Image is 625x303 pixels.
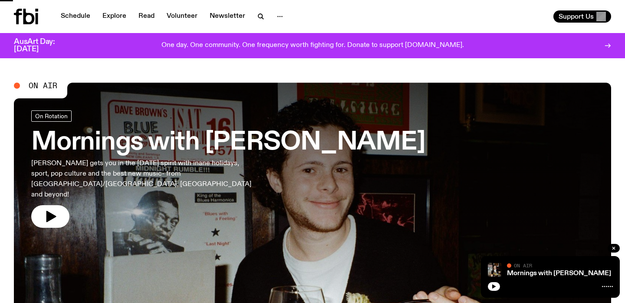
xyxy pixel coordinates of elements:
button: Support Us [553,10,611,23]
a: Mornings with [PERSON_NAME] [507,270,611,277]
a: Newsletter [204,10,250,23]
a: Explore [97,10,132,23]
span: On Air [514,263,532,268]
span: Support Us [559,13,594,20]
p: One day. One community. One frequency worth fighting for. Donate to support [DOMAIN_NAME]. [161,42,464,50]
a: Read [133,10,160,23]
img: Sam blankly stares at the camera, brightly lit by a camera flash wearing a hat collared shirt and... [488,263,502,277]
a: Schedule [56,10,95,23]
a: Volunteer [161,10,203,23]
h3: AusArt Day: [DATE] [14,38,69,53]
